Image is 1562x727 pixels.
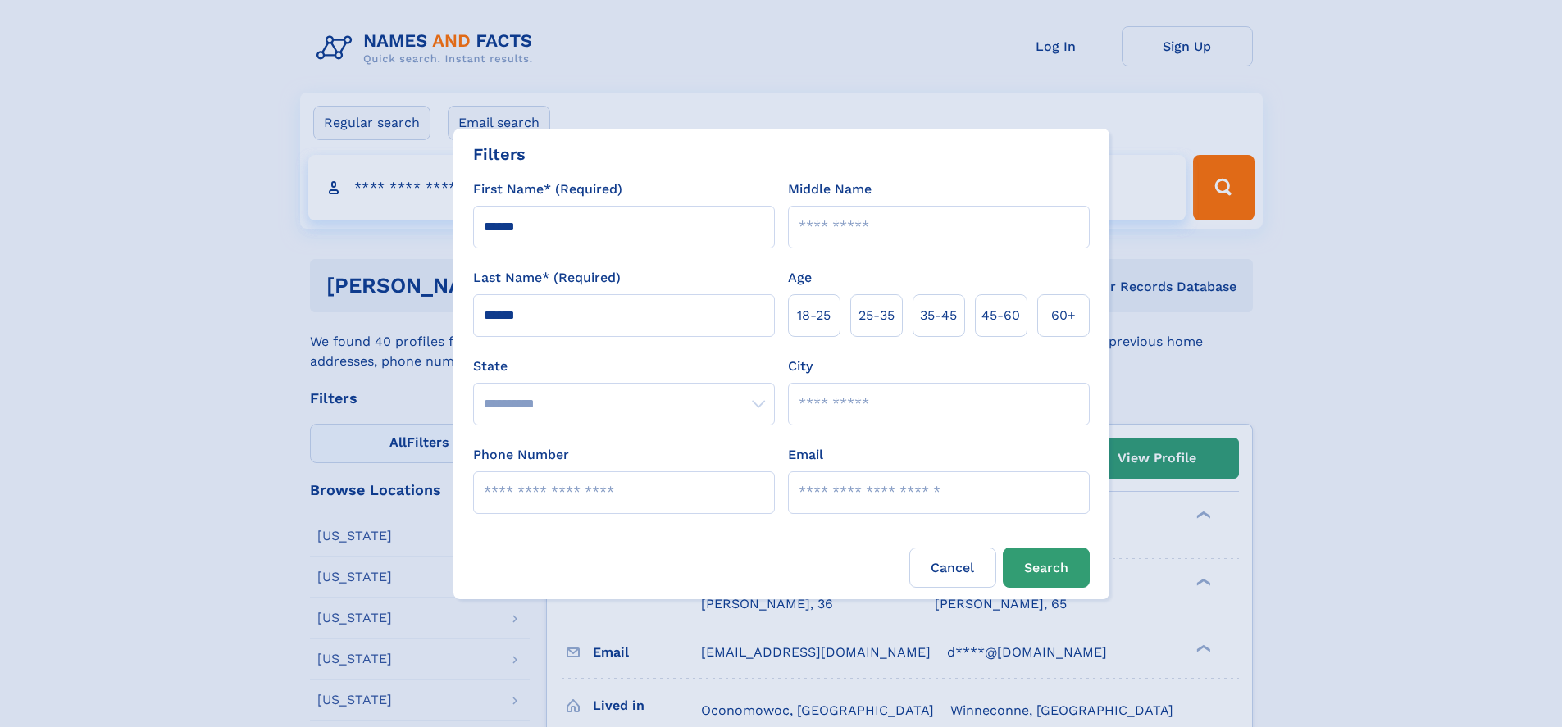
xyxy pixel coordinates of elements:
label: Cancel [909,548,996,588]
label: Middle Name [788,179,872,199]
button: Search [1003,548,1090,588]
span: 18‑25 [797,306,831,325]
span: 25‑35 [858,306,895,325]
label: Phone Number [473,445,569,465]
label: Age [788,268,812,288]
span: 45‑60 [981,306,1020,325]
label: First Name* (Required) [473,179,622,199]
label: City [788,357,813,376]
span: 35‑45 [920,306,957,325]
label: Last Name* (Required) [473,268,621,288]
label: State [473,357,775,376]
div: Filters [473,142,526,166]
label: Email [788,445,823,465]
span: 60+ [1051,306,1076,325]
